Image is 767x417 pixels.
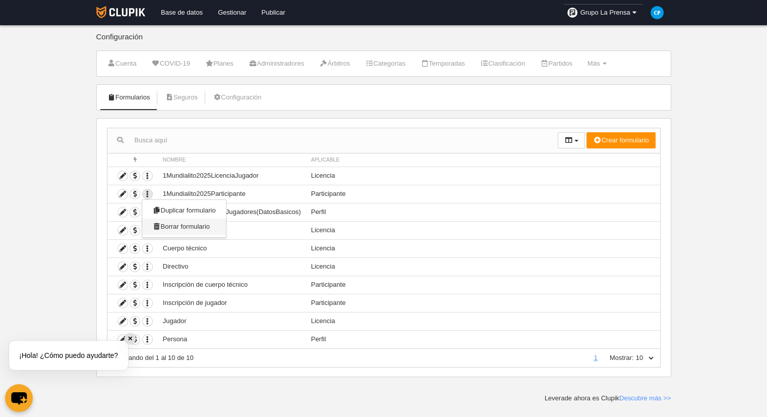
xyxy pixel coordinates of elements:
[545,394,671,403] div: Leverade ahora es Clupik
[306,167,660,185] td: Licencia
[9,341,128,370] div: ¡Hola! ¿Cómo puedo ayudarte?
[535,56,578,71] a: Partidos
[200,56,239,71] a: Planes
[158,167,306,185] td: 1Mundialito2025LicenciaJugador
[619,394,671,402] a: Descubre más >>
[158,312,306,330] td: Jugador
[415,56,470,71] a: Temporadas
[102,90,156,105] a: Formularios
[580,8,630,18] span: Grupo La Prensa
[158,221,306,239] td: Árbitro
[163,157,186,163] span: Nombre
[306,294,660,312] td: Participante
[96,6,145,18] img: Clupik
[306,312,660,330] td: Licencia
[306,257,660,276] td: Licencia
[306,330,660,348] td: Perfil
[158,185,306,203] td: 1Mundialito2025Participante
[142,202,225,219] a: Duplicar formulario
[567,8,577,18] img: OakgMWVUclks.30x30.jpg
[96,33,671,50] div: Configuración
[306,276,660,294] td: Participante
[587,60,600,67] span: Más
[107,133,558,148] input: Busca aquí
[158,330,306,348] td: Persona
[651,6,664,19] img: c2l6ZT0zMHgzMCZmcz05JnRleHQ9Q1AmYmc9MDM5YmU1.png
[600,353,634,362] label: Mostrar:
[152,222,215,231] button: Borrar formulario
[158,239,306,257] td: Cuerpo técnico
[306,185,660,203] td: Participante
[158,276,306,294] td: Inscripción de cuerpo técnico
[592,354,600,361] a: 1
[207,90,267,105] a: Configuración
[125,333,136,344] div: ✕
[159,90,203,105] a: Seguros
[475,56,530,71] a: Clasificación
[314,56,356,71] a: Árbitros
[306,221,660,239] td: Licencia
[158,203,306,221] td: 1Mundialito2025PerfilJugadores(DatosBasicos)
[158,257,306,276] td: Directivo
[102,56,142,71] a: Cuenta
[306,203,660,221] td: Perfil
[563,4,642,21] a: Grupo La Prensa
[112,354,194,361] span: Mostrando del 1 al 10 de 10
[5,384,33,412] button: chat-button
[158,294,306,312] td: Inscripción de jugador
[243,56,310,71] a: Administradores
[146,56,196,71] a: COVID-19
[311,157,340,163] span: Aplicable
[586,132,655,148] button: Crear formulario
[152,206,215,214] span: Duplicar formulario
[360,56,411,71] a: Categorías
[306,239,660,257] td: Licencia
[582,56,612,71] a: Más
